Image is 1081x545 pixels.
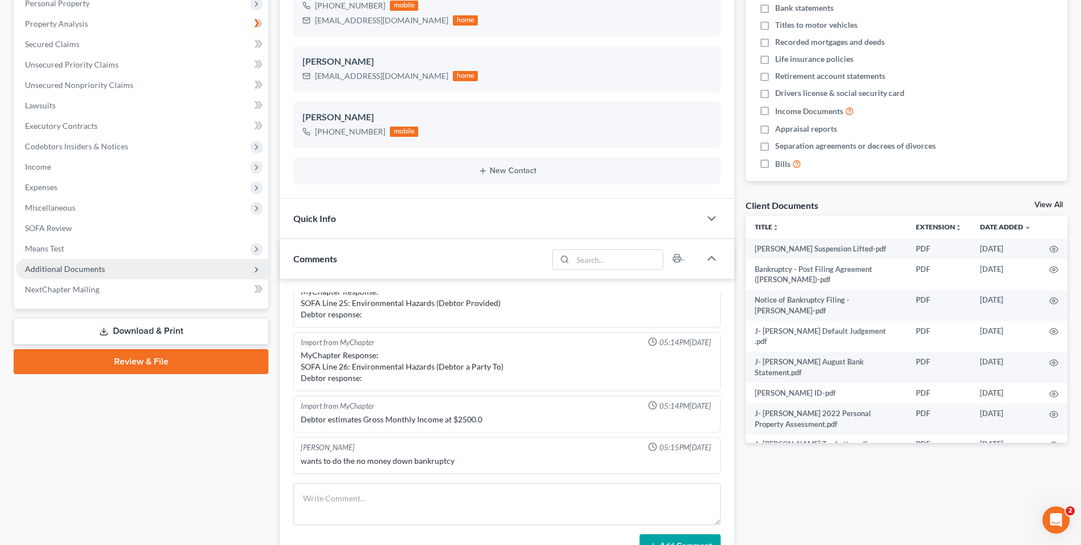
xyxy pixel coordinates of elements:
td: PDF [907,238,971,259]
a: Unsecured Priority Claims [16,54,268,75]
td: PDF [907,383,971,403]
div: Client Documents [746,199,818,211]
a: SOFA Review [16,218,268,238]
td: PDF [907,321,971,352]
span: 2 [1066,506,1075,515]
td: [DATE] [971,290,1040,321]
span: Bank statements [775,2,834,14]
td: PDF [907,290,971,321]
span: Expenses [25,182,57,192]
div: home [453,71,478,81]
i: expand_more [1024,224,1031,231]
button: New Contact [302,166,712,175]
td: Bankruptcy - Post Filing Agreement ([PERSON_NAME])-pdf [746,259,907,290]
td: J- [PERSON_NAME] Tax Letter.pdf [746,434,907,455]
td: [DATE] [971,321,1040,352]
span: Quick Info [293,213,336,224]
span: Income [25,162,51,171]
td: [DATE] [971,352,1040,383]
td: [PERSON_NAME] Suspension Lifted-pdf [746,238,907,259]
td: PDF [907,259,971,290]
span: Life insurance policies [775,53,853,65]
span: Retirement account statements [775,70,885,82]
span: Separation agreements or decrees of divorces [775,140,936,152]
span: Executory Contracts [25,121,98,131]
a: Date Added expand_more [980,223,1031,231]
td: [DATE] [971,403,1040,434]
span: Miscellaneous [25,203,75,212]
span: Unsecured Priority Claims [25,60,119,69]
td: PDF [907,403,971,434]
a: Lawsuits [16,95,268,116]
span: Means Test [25,244,64,253]
a: Extensionunfold_more [916,223,962,231]
span: Secured Claims [25,39,79,49]
span: Codebtors Insiders & Notices [25,141,128,151]
a: View All [1034,201,1063,209]
td: J- [PERSON_NAME] Default Judgement .pdf [746,321,907,352]
span: NextChapter Mailing [25,284,99,294]
span: 05:15PM[DATE] [659,442,711,453]
span: Additional Documents [25,264,105,274]
a: Secured Claims [16,34,268,54]
span: Unsecured Nonpriority Claims [25,80,133,90]
span: Drivers license & social security card [775,87,905,99]
td: J- [PERSON_NAME] 2022 Personal Property Assessment.pdf [746,403,907,434]
div: [PERSON_NAME] [301,442,355,453]
span: Recorded mortgages and deeds [775,36,885,48]
td: PDF [907,434,971,455]
span: Comments [293,253,337,264]
span: 05:14PM[DATE] [659,401,711,412]
td: J- [PERSON_NAME] August Bank Statement.pdf [746,352,907,383]
td: Notice of Bankruptcy Filing - [PERSON_NAME]-pdf [746,290,907,321]
span: Titles to motor vehicles [775,19,857,31]
div: mobile [390,127,418,137]
i: unfold_more [955,224,962,231]
td: [DATE] [971,238,1040,259]
span: Income Documents [775,106,843,117]
div: [PERSON_NAME] [302,111,712,124]
div: Debtor estimates Gross Monthly Income at $2500.0 [301,414,713,425]
a: Property Analysis [16,14,268,34]
div: [EMAIL_ADDRESS][DOMAIN_NAME] [315,70,448,82]
div: [EMAIL_ADDRESS][DOMAIN_NAME] [315,15,448,26]
span: SOFA Review [25,223,72,233]
div: home [453,15,478,26]
div: MyChapter Response: SOFA Line 25: Environmental Hazards (Debtor Provided) Debtor response: [301,286,713,320]
td: [DATE] [971,383,1040,403]
div: [PERSON_NAME] [302,55,712,69]
a: Unsecured Nonpriority Claims [16,75,268,95]
div: [PHONE_NUMBER] [315,126,385,137]
a: Download & Print [14,318,268,345]
input: Search... [573,250,663,269]
td: [DATE] [971,434,1040,455]
span: Lawsuits [25,100,56,110]
a: Titleunfold_more [755,223,779,231]
a: Review & File [14,349,268,374]
span: Property Analysis [25,19,88,28]
td: [PERSON_NAME] ID-pdf [746,383,907,403]
div: MyChapter Response: SOFA Line 26: Environmental Hazards (Debtor a Party To) Debtor response: [301,350,713,384]
span: Bills [775,158,790,170]
div: mobile [390,1,418,11]
div: Import from MyChapter [301,401,375,412]
a: Executory Contracts [16,116,268,136]
iframe: Intercom live chat [1042,506,1070,534]
a: NextChapter Mailing [16,279,268,300]
div: Import from MyChapter [301,337,375,348]
td: [DATE] [971,259,1040,290]
i: unfold_more [772,224,779,231]
div: wants to do the no money down bankruptcy [301,455,713,467]
span: Appraisal reports [775,123,837,135]
td: PDF [907,352,971,383]
span: 05:14PM[DATE] [659,337,711,348]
